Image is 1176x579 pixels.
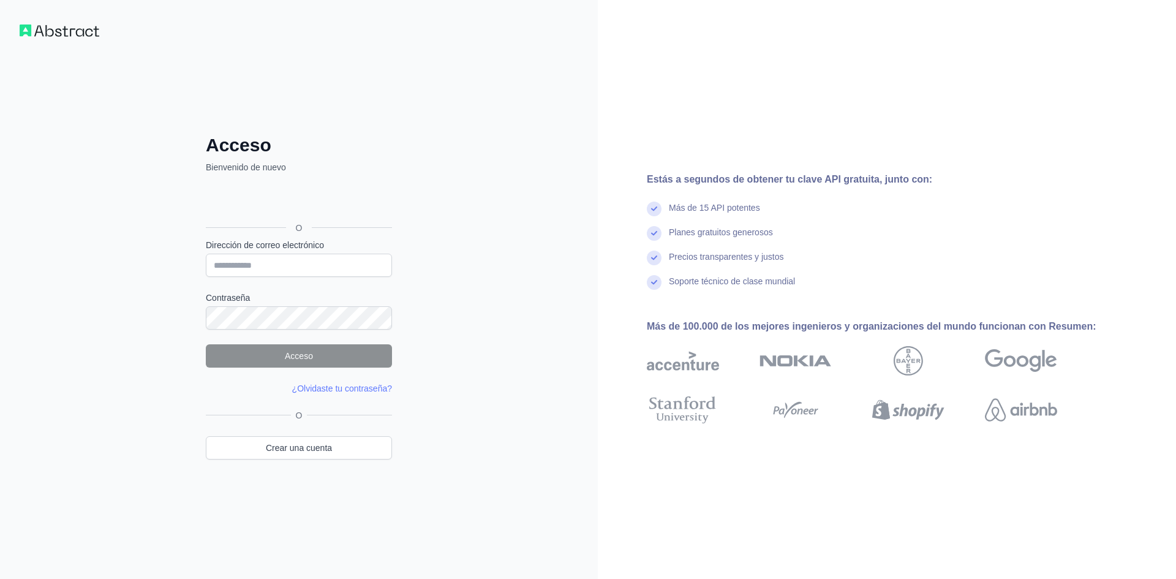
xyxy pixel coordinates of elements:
img: Payoneer [769,396,823,423]
font: Acceso [206,135,271,155]
img: Bayer [894,346,923,376]
font: Más de 100.000 de los mejores ingenieros y organizaciones del mundo funcionan con Resumen: [647,321,1096,331]
img: Universidad de Stanford [649,396,717,423]
img: Nokia [759,346,832,376]
font: O [296,223,303,233]
iframe: Botón Iniciar sesión con Google [200,187,396,214]
img: Flujo de trabajo [20,25,99,37]
img: marca de verificación [647,226,661,241]
font: Bienvenido de nuevo [206,162,286,172]
font: Planes gratuitos generosos [669,227,773,237]
font: Precios transparentes y justos [669,252,784,262]
img: acento [647,346,719,376]
font: Más de 15 API potentes [669,203,760,213]
font: Estás a segundos de obtener tu clave API gratuita, junto con: [647,174,932,184]
font: O [296,411,303,420]
img: Shopify [872,396,944,423]
font: Crear una cuenta [266,443,332,453]
img: marca de verificación [647,275,661,290]
font: Acceso [285,351,313,361]
font: Contraseña [206,293,250,303]
img: marca de verificación [647,202,661,216]
font: Dirección de correo electrónico [206,240,324,250]
img: Airbnb [985,396,1057,423]
button: Acceso [206,344,392,368]
font: Soporte técnico de clase mundial [669,276,795,286]
img: marca de verificación [647,251,661,265]
img: Google [985,346,1057,376]
a: ¿Olvidaste tu contraseña? [292,384,392,393]
a: Crear una cuenta [206,436,392,460]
